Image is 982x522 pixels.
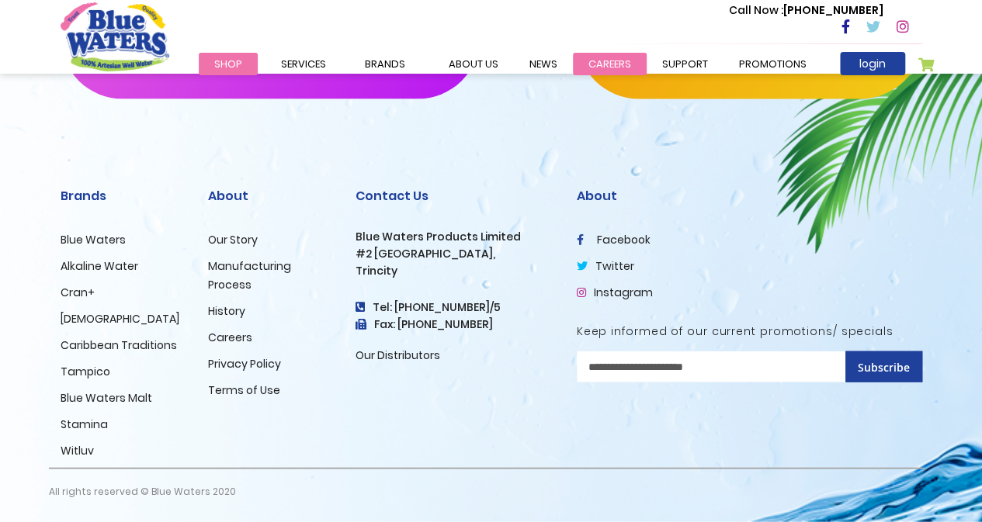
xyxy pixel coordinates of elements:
a: login [840,52,905,75]
a: twitter [577,258,634,274]
a: Alkaline Water [61,258,138,274]
span: Brands [365,57,405,71]
a: careers [573,53,647,75]
h3: Trincity [356,264,553,278]
a: Witluv [61,443,94,458]
span: Services [281,57,326,71]
a: Blue Waters [61,232,126,247]
a: Privacy Policy [208,356,281,372]
a: Blue Waters Malt [61,390,152,406]
a: about us [433,53,514,75]
span: Call Now : [729,2,783,18]
h3: Fax: [PHONE_NUMBER] [356,318,553,331]
h2: About [577,188,922,203]
h3: #2 [GEOGRAPHIC_DATA], [356,247,553,261]
a: support [647,53,723,75]
button: Subscribe [845,351,922,382]
a: [DEMOGRAPHIC_DATA] [61,311,179,327]
a: History [208,303,245,319]
a: Our Story [208,232,258,247]
h2: About [208,188,332,203]
h5: Keep informed of our current promotions/ specials [577,325,922,338]
span: Shop [214,57,242,71]
h4: Tel: [PHONE_NUMBER]/5 [356,301,553,314]
a: Promotions [723,53,822,75]
a: Terms of Use [208,382,280,398]
a: store logo [61,2,169,71]
h2: Contact Us [356,188,553,203]
p: [PHONE_NUMBER] [729,2,883,19]
a: facebook [577,232,651,247]
a: Manufacturing Process [208,258,291,292]
a: Our Distributors [356,347,440,363]
a: Cran+ [61,285,95,300]
a: Stamina [61,417,108,432]
a: Caribbean Traditions [61,337,177,353]
a: Careers [208,330,252,345]
h2: Brands [61,188,185,203]
a: Instagram [577,285,653,300]
h3: Blue Waters Products Limited [356,230,553,244]
a: News [514,53,573,75]
span: Subscribe [858,360,910,375]
a: Tampico [61,364,110,379]
p: All rights reserved © Blue Waters 2020 [49,469,236,514]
